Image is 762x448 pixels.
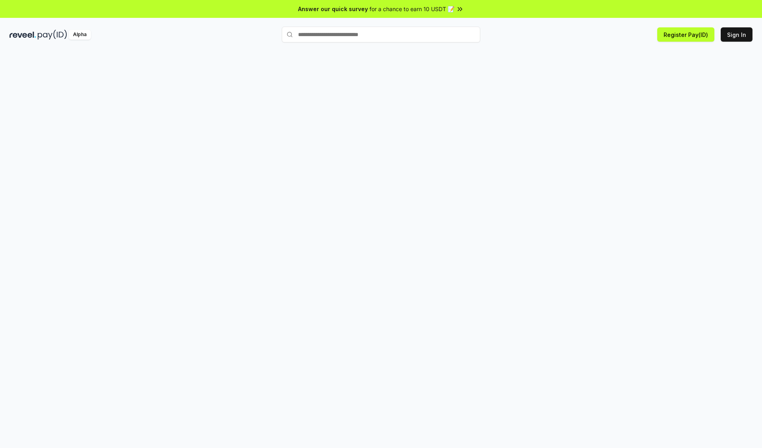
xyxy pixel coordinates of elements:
div: Alpha [69,30,91,40]
span: for a chance to earn 10 USDT 📝 [369,5,454,13]
button: Register Pay(ID) [657,27,714,42]
img: reveel_dark [10,30,36,40]
span: Answer our quick survey [298,5,368,13]
img: pay_id [38,30,67,40]
button: Sign In [721,27,752,42]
